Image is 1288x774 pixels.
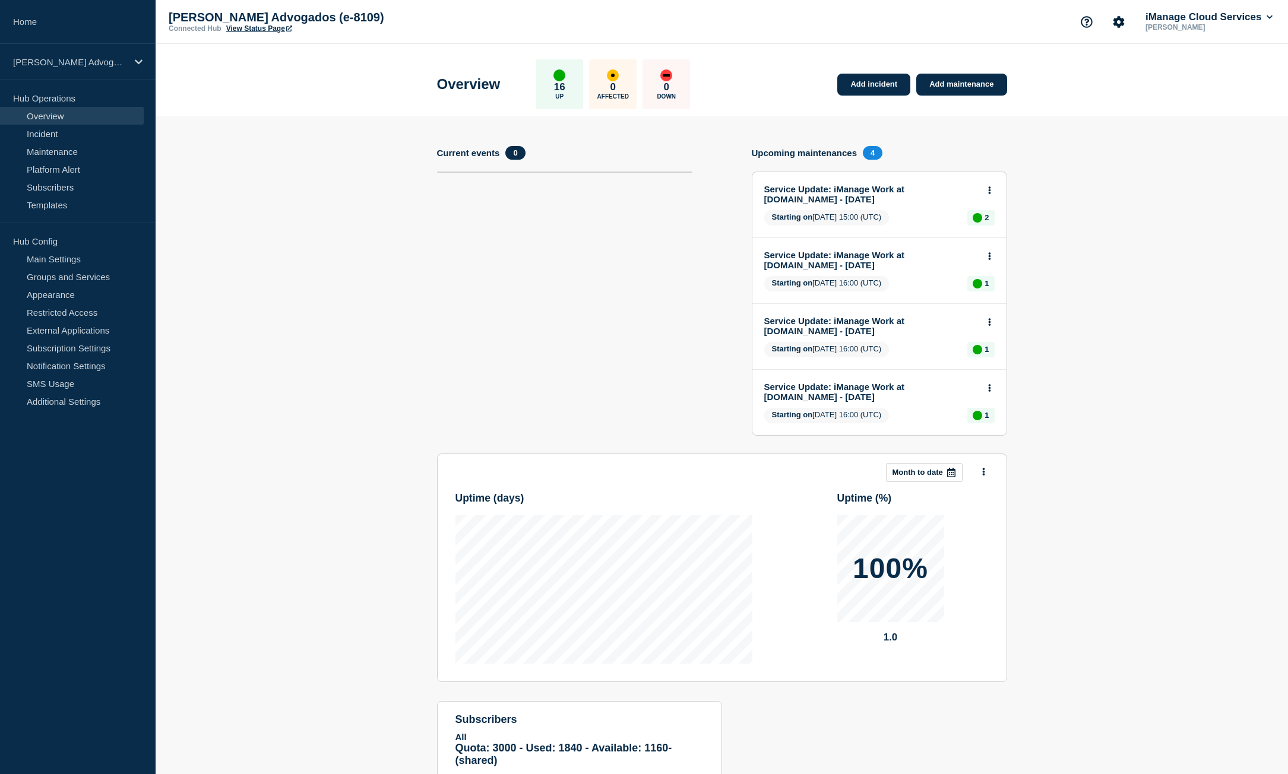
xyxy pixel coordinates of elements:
a: Service Update: iManage Work at [DOMAIN_NAME] - [DATE] [764,184,979,204]
p: 1.0 [837,632,944,643]
a: Service Update: iManage Work at [DOMAIN_NAME] - [DATE] [764,316,979,336]
span: [DATE] 16:00 (UTC) [764,342,890,357]
p: Affected [597,93,629,100]
span: [DATE] 16:00 (UTC) [764,276,890,291]
h4: subscribers [455,713,704,726]
p: Down [657,93,676,100]
span: 4 [863,146,882,160]
span: Starting on [772,278,813,287]
div: up [553,69,565,81]
p: [PERSON_NAME] Advogados (e-8109) [13,57,127,67]
button: Account settings [1106,9,1131,34]
p: 0 [664,81,669,93]
a: Add maintenance [916,74,1007,96]
p: [PERSON_NAME] Advogados (e-8109) [169,11,406,24]
p: 1 [985,345,989,354]
div: up [973,411,982,420]
a: View Status Page [226,24,292,33]
h4: Current events [437,148,500,158]
p: 1 [985,279,989,288]
div: up [973,279,982,288]
span: [DATE] 15:00 (UTC) [764,210,890,226]
p: 0 [610,81,616,93]
a: Service Update: iManage Work at [DOMAIN_NAME] - [DATE] [764,250,979,270]
div: down [660,69,672,81]
span: Starting on [772,410,813,419]
h3: Uptime ( days ) [455,492,524,505]
p: [PERSON_NAME] [1143,23,1267,31]
p: 2 [985,213,989,222]
h4: Upcoming maintenances [752,148,857,158]
div: affected [607,69,619,81]
h1: Overview [437,76,501,93]
p: Connected Hub [169,24,221,33]
span: 0 [505,146,525,160]
h3: Uptime ( % ) [837,492,892,505]
p: 16 [554,81,565,93]
span: Quota: 3000 - Used: 1840 - Available: 1160 - (shared) [455,742,672,766]
span: Starting on [772,344,813,353]
div: up [973,345,982,354]
p: All [455,732,704,742]
p: 100% [853,554,928,583]
button: Month to date [886,463,963,482]
p: Up [555,93,564,100]
a: Add incident [837,74,910,96]
span: [DATE] 16:00 (UTC) [764,408,890,423]
span: Starting on [772,212,813,221]
p: 1 [985,411,989,420]
button: Support [1074,9,1099,34]
div: up [973,213,982,223]
button: iManage Cloud Services [1143,11,1275,23]
a: Service Update: iManage Work at [DOMAIN_NAME] - [DATE] [764,382,979,402]
p: Month to date [893,468,943,477]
